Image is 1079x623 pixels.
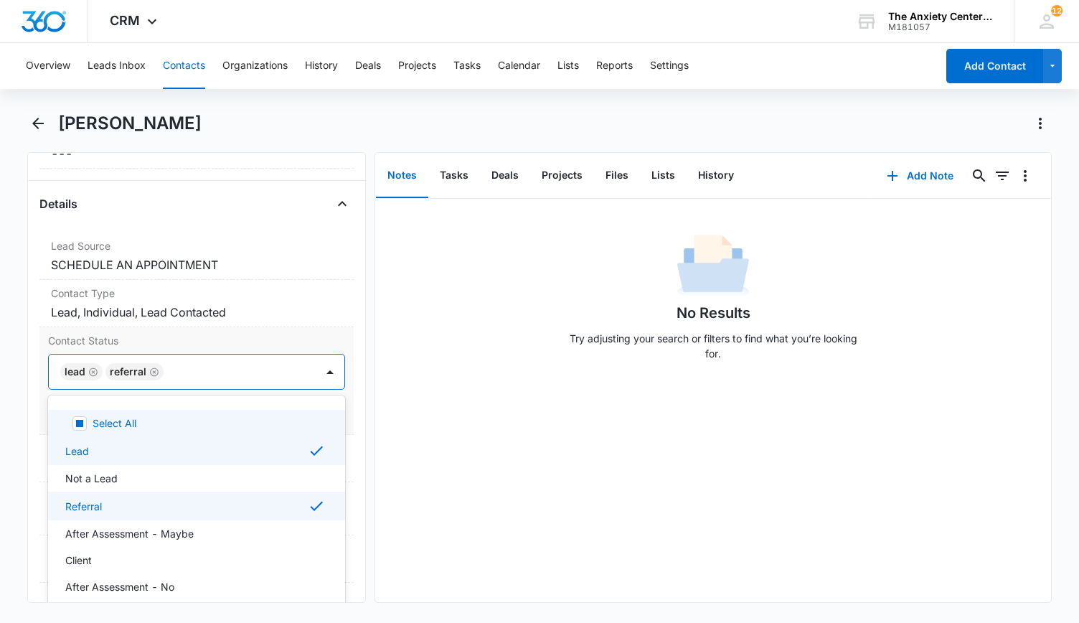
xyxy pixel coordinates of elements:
button: Tasks [428,154,480,198]
button: Add Note [872,159,968,193]
div: TagsAdult IOP MaybeRemove [39,482,354,535]
button: Leads Inbox [88,43,146,89]
label: Contact Status [48,333,345,348]
div: account name [888,11,993,22]
p: After Assessment - Maybe [65,526,194,541]
label: Lead Source [51,238,342,253]
button: Reports [596,43,633,89]
button: Back [27,112,50,135]
div: account id [888,22,993,32]
dd: Lead, Individual, Lead Contacted [51,304,342,321]
button: Filters [991,164,1014,187]
button: Calendar [498,43,540,89]
button: Lists [557,43,579,89]
button: Deals [480,154,530,198]
div: Lead SourceSCHEDULE AN APPOINTMENT [39,233,354,280]
p: Not a Lead [65,471,118,486]
span: 12 [1051,5,1062,17]
p: Select All [93,416,136,431]
p: Lead [65,444,89,459]
button: Close [331,192,354,215]
div: Assigned To--- [39,435,354,482]
label: Contact Type [51,286,342,301]
h1: [PERSON_NAME] [58,113,202,134]
h1: No Results [677,302,750,324]
button: Notes [376,154,428,198]
div: Lead [65,367,85,377]
span: CRM [110,13,140,28]
div: Remove Referral [146,367,159,377]
p: Referral [65,499,102,514]
div: Referral [110,367,146,377]
div: Contact TypeLead, Individual, Lead Contacted [39,280,354,327]
dd: SCHEDULE AN APPOINTMENT [51,256,342,273]
h4: Details [39,195,77,212]
button: Deals [355,43,381,89]
button: Organizations [222,43,288,89]
div: Next Contact Date--- [39,535,354,583]
button: Lists [640,154,687,198]
button: Projects [398,43,436,89]
p: Try adjusting your search or filters to find what you’re looking for. [562,331,864,361]
button: Contacts [163,43,205,89]
button: Settings [650,43,689,89]
button: Overview [26,43,70,89]
p: After Assessment - No [65,579,174,594]
div: notifications count [1051,5,1062,17]
button: History [687,154,745,198]
button: History [305,43,338,89]
button: Search... [968,164,991,187]
dd: --- [51,145,342,162]
button: Tasks [453,43,481,89]
button: Files [594,154,640,198]
img: No Data [677,230,749,302]
div: Remove Lead [85,367,98,377]
button: Add Contact [946,49,1043,83]
p: Client [65,553,92,568]
button: Projects [530,154,594,198]
button: Actions [1029,112,1052,135]
button: Overflow Menu [1014,164,1037,187]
